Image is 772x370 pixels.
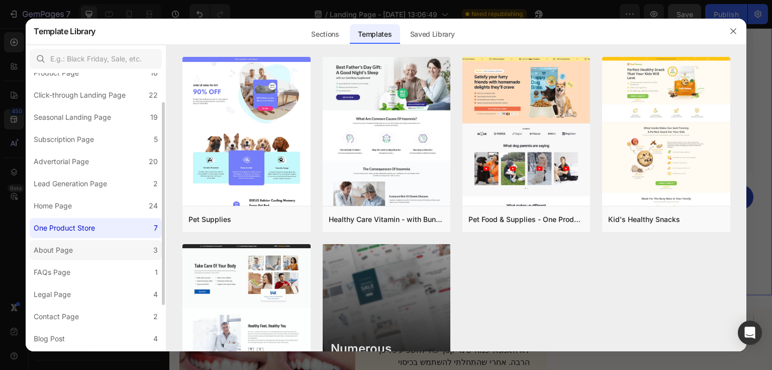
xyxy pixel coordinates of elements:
div: 4 [153,288,158,301]
strong: בדוק אם נשאר במלאי👉 [452,165,537,174]
div: Sections [303,24,347,44]
div: Lead Generation Page [34,178,107,190]
p: מונע הצטברות חיידקים מזיקים בגוף [452,224,559,233]
div: FAQs Page [34,266,70,278]
div: 7 [154,222,158,234]
div: 22 [149,89,158,101]
div: 4 [153,333,158,345]
div: 2 [153,178,158,190]
div: Advertorial Page [34,156,89,168]
div: Drop element here [480,299,534,307]
div: Blog Post [34,333,65,345]
div: 20 [149,156,158,168]
div: Saved Library [402,24,463,44]
div: 1 [155,266,158,278]
div: 5 [154,133,158,145]
div: Seasonal Landing Page [34,111,111,123]
div: Healthy Care Vitamin - with Bundle Offer [329,213,444,226]
strong: UV-C [199,179,220,189]
h2: Template Library [34,18,95,44]
div: Pet Food & Supplies - One Product Store [468,213,584,226]
div: 19 [150,111,158,123]
div: Templates [350,24,400,44]
div: Subscription Page [34,133,94,145]
div: 24 [149,200,158,212]
p: מתאים לכל סוגי מברשות השיניים [452,241,559,250]
div: Open Intercom Messenger [738,321,762,345]
span: פניתי לרופא שלי כדי להבין איך לעצור את הדלקת. אחרי בדיקה והסבר על מצב החניכיים שלי, הוא [PERSON_N... [19,142,370,227]
strong: הכיסוי המחטא, [215,161,274,171]
div: Home Page [34,200,72,212]
div: About Page [34,244,73,256]
p: מפחית סיכון לזיהומים ודלקות בחניכיים [452,189,559,197]
div: Pet Supplies [188,213,231,226]
div: 3 [153,244,158,256]
input: E.g.: Black Friday, Sale, etc. [30,49,162,69]
a: בדוק אם נשאר במלאי👉 [418,157,585,181]
div: 16 [150,67,158,79]
p: תורם לריח פה רענן וביטחון עצמי [452,206,559,215]
div: Click-through Landing Page [34,89,126,101]
p: מה עשיתי כדי לעצור את הדלקת חניכיים הקשה שהייתה [PERSON_NAME] [11,26,377,116]
div: Kid's Healthy Snacks [608,213,680,226]
div: 2 [153,311,158,323]
div: One Product Store [34,222,95,234]
div: Legal Page [34,288,71,301]
div: Product Page [34,67,79,79]
div: Contact Page [34,311,79,323]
